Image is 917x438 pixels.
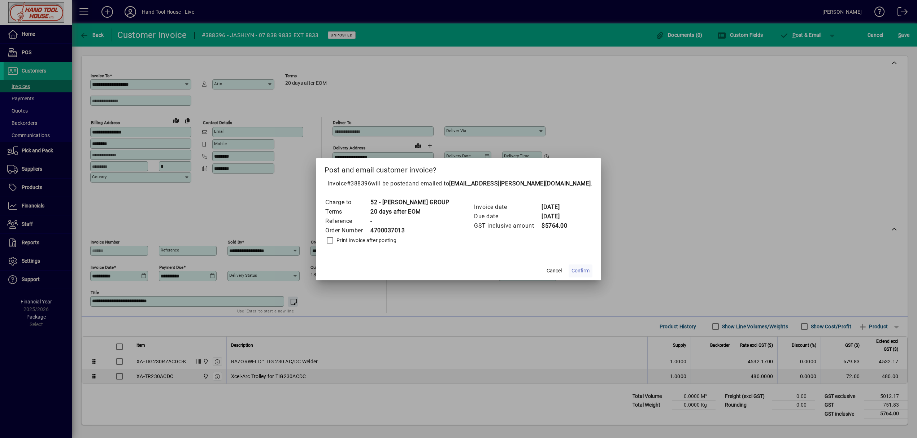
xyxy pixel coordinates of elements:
td: Order Number [325,226,370,235]
td: $5764.00 [541,221,570,231]
td: Due date [474,212,541,221]
label: Print invoice after posting [335,237,396,244]
span: #388396 [347,180,371,187]
span: Cancel [547,267,562,275]
td: 4700037013 [370,226,449,235]
td: GST inclusive amount [474,221,541,231]
td: 20 days after EOM [370,207,449,216]
span: and emailed to [409,180,591,187]
td: Charge to [325,198,370,207]
td: 52 - [PERSON_NAME] GROUP [370,198,449,207]
td: [DATE] [541,212,570,221]
td: - [370,216,449,226]
td: Terms [325,207,370,216]
td: Invoice date [474,202,541,212]
h2: Post and email customer invoice? [316,158,601,179]
button: Confirm [569,264,592,277]
td: [DATE] [541,202,570,212]
td: Reference [325,216,370,226]
p: Invoice will be posted . [325,179,592,188]
button: Cancel [543,264,566,277]
span: Confirm [572,267,590,275]
b: [EMAIL_ADDRESS][PERSON_NAME][DOMAIN_NAME] [449,180,591,187]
